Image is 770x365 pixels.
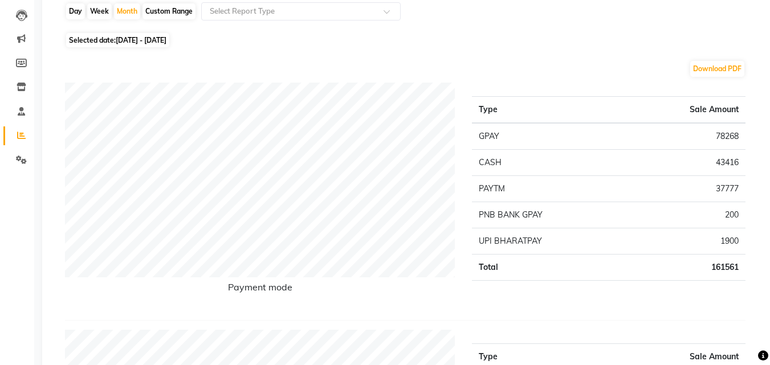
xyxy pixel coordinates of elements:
div: Custom Range [142,3,195,19]
td: PNB BANK GPAY [472,202,623,228]
div: Day [66,3,85,19]
td: 1900 [623,228,745,255]
td: PAYTM [472,176,623,202]
td: 37777 [623,176,745,202]
td: 43416 [623,150,745,176]
td: GPAY [472,123,623,150]
th: Sale Amount [623,97,745,124]
td: CASH [472,150,623,176]
td: UPI BHARATPAY [472,228,623,255]
span: [DATE] - [DATE] [116,36,166,44]
td: Total [472,255,623,281]
button: Download PDF [690,61,744,77]
h6: Payment mode [65,282,455,297]
td: 161561 [623,255,745,281]
div: Month [114,3,140,19]
div: Week [87,3,112,19]
td: 200 [623,202,745,228]
span: Selected date: [66,33,169,47]
th: Type [472,97,623,124]
td: 78268 [623,123,745,150]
